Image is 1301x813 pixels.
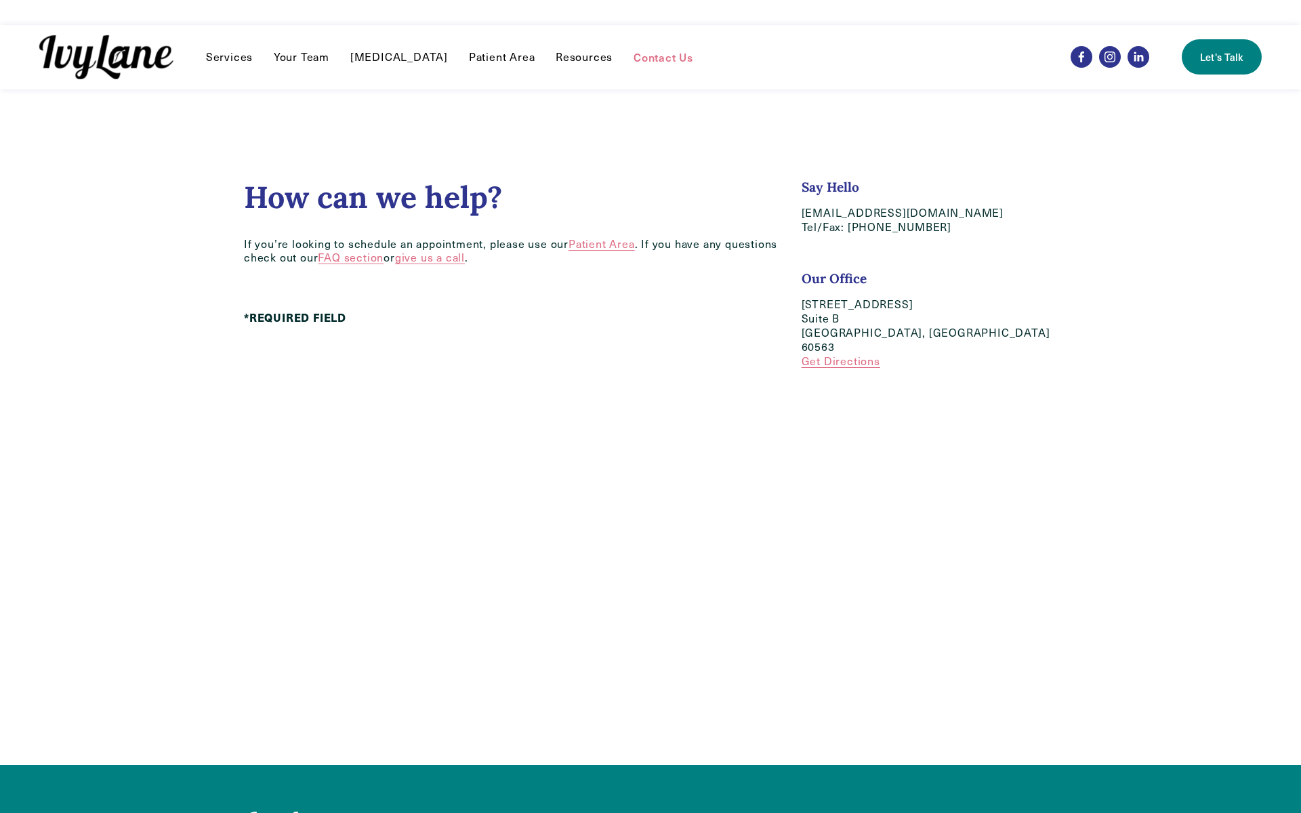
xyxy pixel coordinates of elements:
a: Contact Us [634,49,693,65]
a: Patient Area [469,49,535,65]
p: [EMAIL_ADDRESS][DOMAIN_NAME] Tel/Fax: [PHONE_NUMBER] [802,206,1057,234]
h2: How can we help? [244,179,779,215]
a: Facebook [1071,46,1092,68]
a: FAQ section [318,250,384,264]
span: Resources [556,50,613,64]
strong: Our Office [802,270,867,287]
a: folder dropdown [206,49,253,65]
strong: *REQUIRED FIELD [244,310,346,325]
a: give us a call [395,250,465,264]
a: LinkedIn [1128,46,1149,68]
a: Let's Talk [1182,39,1262,75]
strong: Say Hello [802,179,859,195]
a: [MEDICAL_DATA] [350,49,448,65]
a: Patient Area [569,236,635,251]
img: Ivy Lane Counseling &mdash; Therapy that works for you [39,35,173,79]
span: Services [206,50,253,64]
a: Instagram [1099,46,1121,68]
p: [STREET_ADDRESS] Suite B [GEOGRAPHIC_DATA], [GEOGRAPHIC_DATA] 60563 [802,297,1057,368]
a: folder dropdown [556,49,613,65]
a: Your Team [274,49,329,65]
p: If you’re looking to schedule an appointment, please use our . If you have any questions check ou... [244,237,779,266]
a: Get Directions [802,354,880,368]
